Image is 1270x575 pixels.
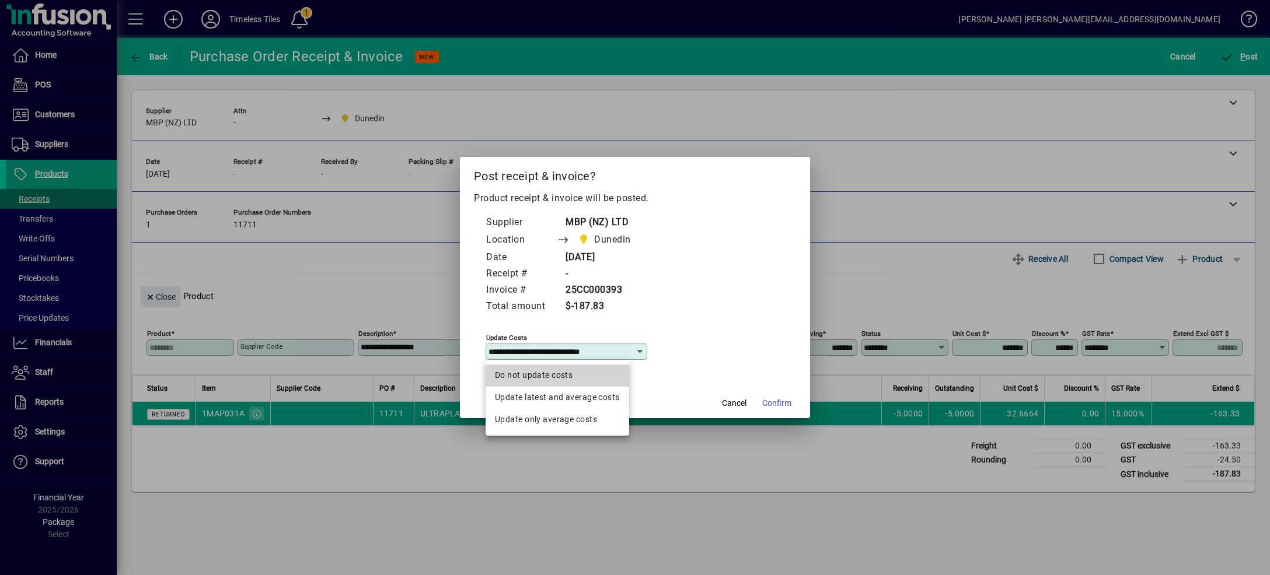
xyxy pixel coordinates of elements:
[758,392,796,413] button: Confirm
[594,233,631,247] span: Dunedin
[557,266,653,282] td: -
[486,299,557,315] td: Total amount
[762,397,791,409] span: Confirm
[495,391,620,404] div: Update latest and average costs
[486,250,557,266] td: Date
[557,282,653,299] td: 25CC000393
[557,215,653,231] td: MBP (NZ) LTD
[486,364,629,387] mat-option: Do not update costs
[722,397,746,409] span: Cancel
[486,282,557,299] td: Invoice #
[486,409,629,431] mat-option: Update only average costs
[486,231,557,250] td: Location
[575,232,636,248] span: Dunedin
[474,191,796,205] p: Product receipt & invoice will be posted.
[495,413,620,426] div: Update only average costs
[716,392,753,413] button: Cancel
[486,387,629,409] mat-option: Update latest and average costs
[557,250,653,266] td: [DATE]
[557,299,653,315] td: $-187.83
[495,369,620,381] div: Do not update costs
[486,334,527,342] mat-label: Update costs
[460,157,810,191] h2: Post receipt & invoice?
[486,215,557,231] td: Supplier
[486,266,557,282] td: Receipt #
